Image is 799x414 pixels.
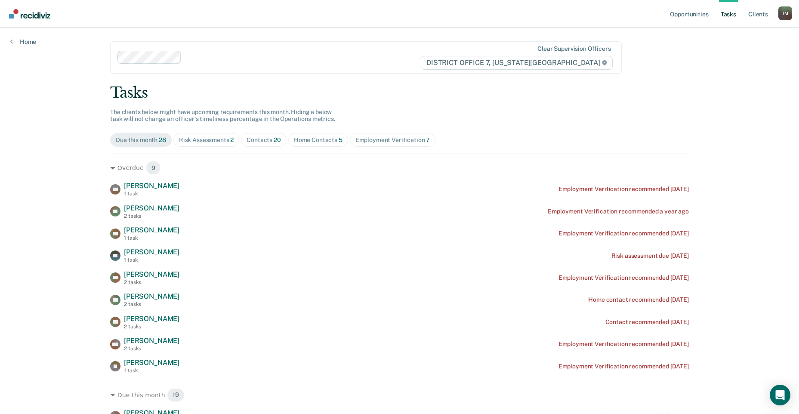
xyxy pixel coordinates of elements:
div: Home contact recommended [DATE] [588,296,689,303]
span: [PERSON_NAME] [124,182,179,190]
div: Tasks [110,84,689,102]
span: The clients below might have upcoming requirements this month. Hiding a below task will not chang... [110,108,335,123]
img: Recidiviz [9,9,50,19]
span: 19 [167,388,185,402]
span: 28 [159,136,166,143]
span: [PERSON_NAME] [124,315,179,323]
span: 7 [426,136,430,143]
div: 1 task [124,235,179,241]
div: Home Contacts [294,136,342,144]
div: Employment Verification recommended [DATE] [558,185,689,193]
span: DISTRICT OFFICE 7, [US_STATE][GEOGRAPHIC_DATA] [421,56,612,70]
div: Employment Verification recommended [DATE] [558,274,689,281]
span: 20 [274,136,281,143]
span: [PERSON_NAME] [124,358,179,367]
div: Employment Verification [355,136,430,144]
div: Contact recommended [DATE] [605,318,689,326]
span: [PERSON_NAME] [124,204,179,212]
span: [PERSON_NAME] [124,270,179,278]
div: Employment Verification recommended a year ago [548,208,689,215]
span: 5 [339,136,342,143]
a: Home [10,38,36,46]
div: 2 tasks [124,346,179,352]
div: Due this month 19 [110,388,689,402]
div: Due this month [116,136,166,144]
div: Employment Verification recommended [DATE] [558,340,689,348]
button: Profile dropdown button [778,6,792,20]
div: 2 tasks [124,324,179,330]
span: [PERSON_NAME] [124,248,179,256]
span: [PERSON_NAME] [124,292,179,300]
div: 2 tasks [124,301,179,307]
div: Clear supervision officers [537,45,611,53]
div: Employment Verification recommended [DATE] [558,363,689,370]
div: Overdue 9 [110,161,689,175]
div: 2 tasks [124,279,179,285]
div: Risk Assessments [179,136,234,144]
div: Employment Verification recommended [DATE] [558,230,689,237]
div: 1 task [124,257,179,263]
div: 1 task [124,368,179,374]
span: 9 [146,161,161,175]
div: Contacts [247,136,281,144]
div: Open Intercom Messenger [770,385,790,405]
span: [PERSON_NAME] [124,337,179,345]
div: J M [778,6,792,20]
div: 2 tasks [124,213,179,219]
span: [PERSON_NAME] [124,226,179,234]
span: 2 [230,136,234,143]
div: Risk assessment due [DATE] [611,252,689,260]
div: 1 task [124,191,179,197]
